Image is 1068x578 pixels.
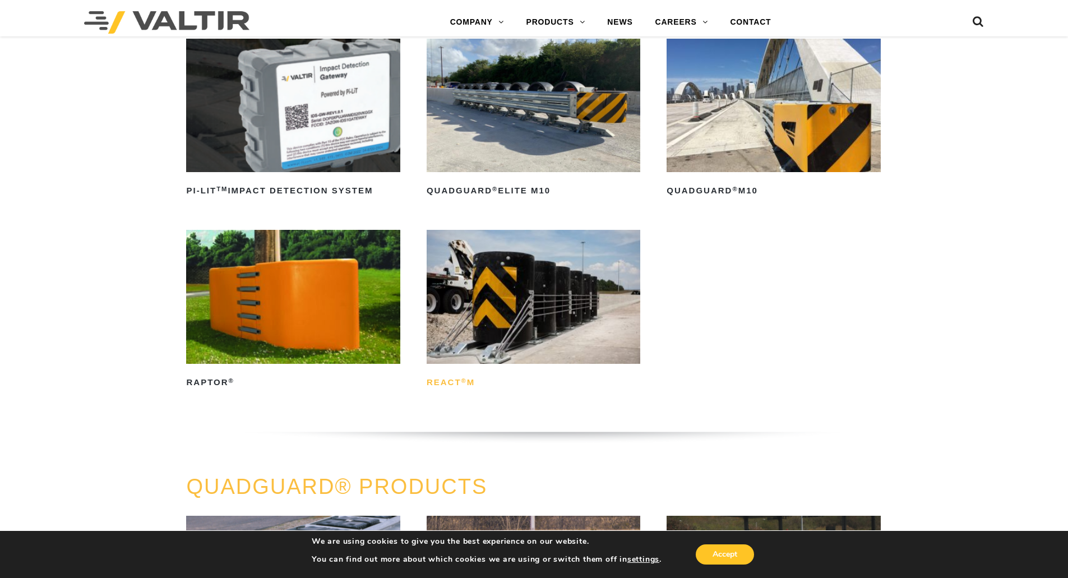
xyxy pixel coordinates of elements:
h2: QuadGuard Elite M10 [427,182,640,200]
img: Valtir [84,11,249,34]
a: PI-LITTMImpact Detection System [186,39,400,200]
h2: QuadGuard M10 [667,182,880,200]
a: PRODUCTS [515,11,597,34]
sup: TM [216,186,228,192]
a: NEWS [596,11,644,34]
button: settings [627,554,659,565]
a: CAREERS [644,11,719,34]
a: RAPTOR® [186,230,400,391]
h2: RAPTOR [186,374,400,392]
p: You can find out more about which cookies we are using or switch them off in . [312,554,662,565]
sup: ® [732,186,738,192]
sup: ® [492,186,498,192]
a: REACT®M [427,230,640,391]
sup: ® [229,377,234,384]
button: Accept [696,544,754,565]
h2: PI-LIT Impact Detection System [186,182,400,200]
a: CONTACT [719,11,782,34]
a: QUADGUARD® PRODUCTS [186,475,487,498]
a: COMPANY [439,11,515,34]
h2: REACT M [427,374,640,392]
p: We are using cookies to give you the best experience on our website. [312,537,662,547]
sup: ® [461,377,467,384]
a: QuadGuard®Elite M10 [427,39,640,200]
a: QuadGuard®M10 [667,39,880,200]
